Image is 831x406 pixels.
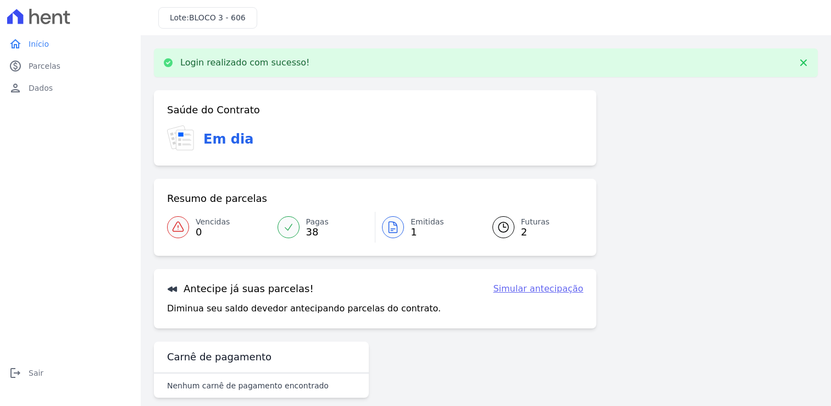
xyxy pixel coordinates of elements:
a: homeInício [4,33,136,55]
span: 0 [196,228,230,237]
h3: Antecipe já suas parcelas! [167,282,314,295]
h3: Carnê de pagamento [167,350,272,364]
h3: Em dia [203,129,253,149]
a: paidParcelas [4,55,136,77]
a: personDados [4,77,136,99]
i: logout [9,366,22,380]
span: Dados [29,83,53,94]
a: Vencidas 0 [167,212,271,243]
span: 2 [521,228,550,237]
a: Simular antecipação [493,282,583,295]
h3: Resumo de parcelas [167,192,267,205]
span: BLOCO 3 - 606 [189,13,246,22]
a: logoutSair [4,362,136,384]
span: Início [29,39,49,50]
span: 38 [306,228,329,237]
i: person [9,81,22,95]
p: Login realizado com sucesso! [180,57,310,68]
a: Emitidas 1 [375,212,479,243]
span: Vencidas [196,216,230,228]
p: Diminua seu saldo devedor antecipando parcelas do contrato. [167,302,441,315]
span: Futuras [521,216,550,228]
span: Emitidas [411,216,444,228]
span: Parcelas [29,61,60,72]
span: Sair [29,367,43,378]
i: paid [9,59,22,73]
a: Futuras 2 [479,212,584,243]
span: 1 [411,228,444,237]
p: Nenhum carnê de pagamento encontrado [167,380,329,391]
span: Pagas [306,216,329,228]
i: home [9,37,22,51]
h3: Saúde do Contrato [167,103,260,117]
h3: Lote: [170,12,246,24]
a: Pagas 38 [271,212,375,243]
